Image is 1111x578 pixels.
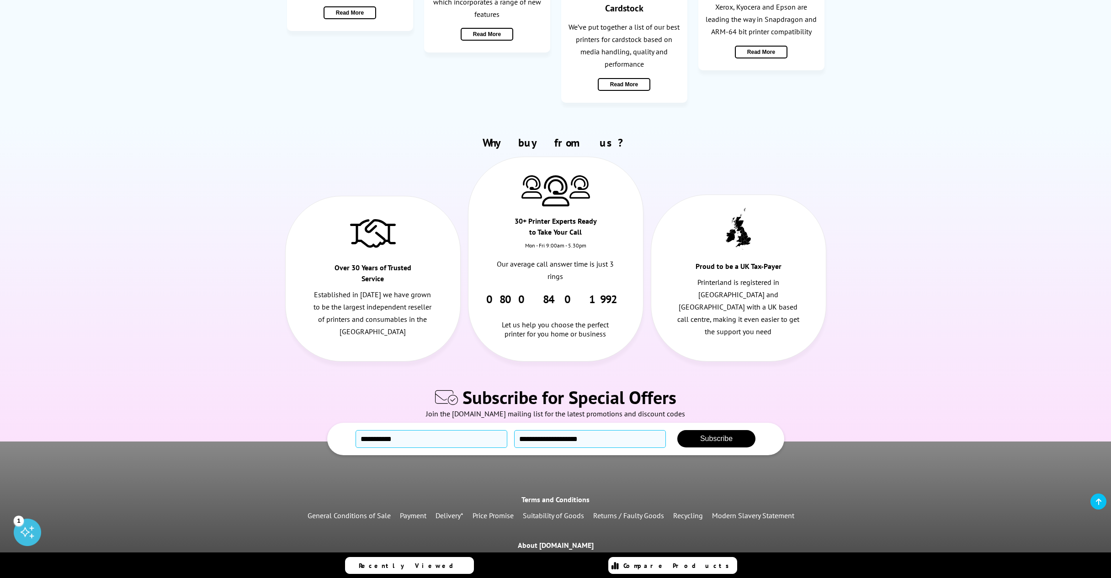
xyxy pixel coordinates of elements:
[324,6,376,19] span: Read More
[350,215,396,251] img: Trusted Service
[598,78,650,91] span: Read More
[677,430,755,447] button: Subscribe
[623,562,734,570] span: Compare Products
[468,242,643,258] div: Mon - Fri 9:00am - 5.30pm
[461,28,513,41] span: Read More
[486,292,625,306] a: 0800 840 1992
[595,78,653,91] button: Read More
[494,306,617,338] div: Let us help you choose the perfect printer for you home or business
[473,511,514,520] a: Price Promise
[436,511,463,520] a: Delivery*
[700,435,733,442] span: Subscribe
[521,175,542,199] img: Printer Experts
[400,511,426,520] a: Payment
[561,21,687,71] p: We’ve put together a list of our best printers for cardstock based on media handling, quality and...
[677,276,799,338] p: Printerland is registered in [GEOGRAPHIC_DATA] and [GEOGRAPHIC_DATA] with a UK based call centre,...
[321,6,379,20] button: Read More
[735,46,787,58] span: Read More
[673,511,703,520] a: Recycling
[712,511,794,520] a: Modern Slavery Statement
[512,215,599,242] div: 30+ Printer Experts Ready to Take Your Call
[329,262,416,289] div: Over 30 Years of Trusted Service
[542,175,569,207] img: Printer Experts
[359,562,462,570] span: Recently Viewed
[569,175,590,199] img: Printer Experts
[593,511,664,520] a: Returns / Faulty Goods
[5,409,1106,423] div: Join the [DOMAIN_NAME] mailing list for the latest promotions and discount codes
[523,511,584,520] a: Suitability of Goods
[695,261,782,276] div: Proud to be a UK Tax-Payer
[732,45,790,59] button: Read More
[608,557,737,574] a: Compare Products
[458,27,516,41] button: Read More
[312,289,434,338] p: Established in [DATE] we have grown to be the largest independent reseller of printers and consum...
[494,258,617,283] p: Our average call answer time is just 3 rings
[14,515,24,525] div: 1
[462,385,676,409] span: Subscribe for Special Offers
[726,208,751,250] img: UK tax payer
[282,136,830,150] h2: Why buy from us?
[345,557,474,574] a: Recently Viewed
[308,511,391,520] a: General Conditions of Sale
[698,1,824,38] p: Xerox, Kyocera and Epson are leading the way in Snapdragon and ARM-64 bit printer compatibility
